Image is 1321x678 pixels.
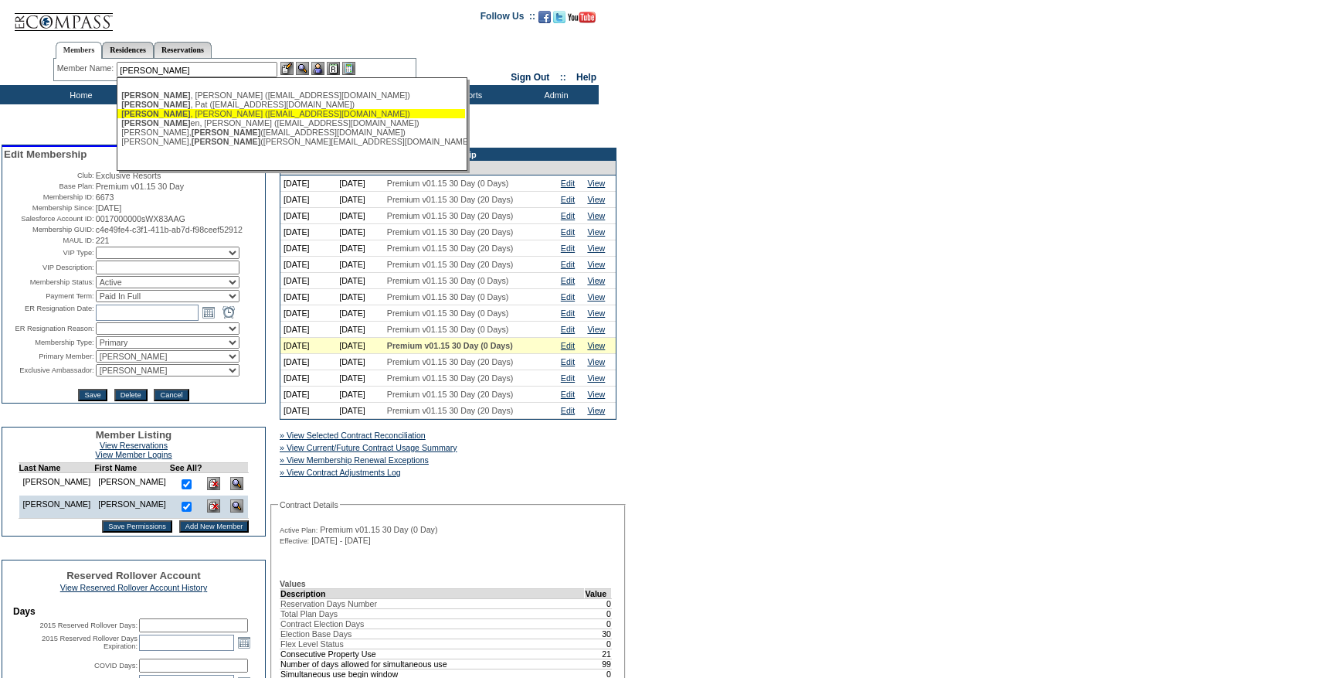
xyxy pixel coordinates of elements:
a: Follow us on Twitter [553,15,565,25]
a: Edit [561,276,575,285]
a: » View Contract Adjustments Log [280,468,401,477]
img: Reservations [327,62,340,75]
a: Help [576,72,596,83]
span: Premium v01.15 30 Day (20 Days) [387,390,513,399]
a: » View Current/Future Contract Usage Summary [280,443,457,452]
td: [DATE] [336,338,384,354]
td: [DATE] [280,175,336,192]
span: Premium v01.15 30 Day (0 Days) [387,308,509,318]
span: Premium v01.15 30 Day (0 Days) [387,276,509,285]
td: Membership Type: [4,336,94,349]
a: Residences [102,42,154,58]
div: [PERSON_NAME], ([EMAIL_ADDRESS][DOMAIN_NAME]) [121,128,461,137]
td: [DATE] [336,322,384,338]
a: » View Membership Renewal Exceptions [280,455,429,465]
td: See All? [170,463,202,473]
td: [PERSON_NAME] [19,496,94,519]
td: Last Name [19,463,94,473]
td: [DATE] [336,403,384,419]
a: Reservations [154,42,212,58]
td: Admin [510,85,599,104]
span: [PERSON_NAME] [121,100,190,109]
input: Add New Member [179,520,250,533]
img: Become our fan on Facebook [538,11,551,23]
span: Premium v01.15 30 Day (0 Days) [387,325,509,334]
span: [PERSON_NAME] [192,128,260,137]
span: [PERSON_NAME] [121,118,190,128]
td: [DATE] [336,208,384,224]
a: View [587,373,605,383]
span: Premium v01.15 30 Day (20 Days) [387,373,513,383]
td: [DATE] [336,273,384,289]
td: Active Plan [384,161,558,175]
a: View [587,341,605,350]
td: Membership Since: [4,203,94,213]
img: Follow us on Twitter [553,11,565,23]
a: View [587,276,605,285]
span: Election Base Days [280,629,351,639]
input: Cancel [154,389,188,401]
img: b_calculator.gif [342,62,355,75]
input: Save Permissions [102,520,172,533]
td: Exclusive Ambassador: [4,364,94,376]
td: Description [280,588,585,598]
a: Open the time view popup. [220,304,237,321]
a: Subscribe to our YouTube Channel [568,15,596,25]
td: 0 [585,639,612,649]
span: Premium v01.15 30 Day (20 Days) [387,211,513,220]
td: [DATE] [280,387,336,403]
a: View [587,179,605,188]
td: [DATE] [280,240,336,257]
a: Edit [561,260,575,269]
td: [PERSON_NAME] [94,473,170,496]
div: [PERSON_NAME], ([PERSON_NAME][EMAIL_ADDRESS][DOMAIN_NAME]) [121,137,461,146]
span: Reservation Days Number [280,599,377,608]
td: First Name [94,463,170,473]
span: [PERSON_NAME] [192,137,260,146]
td: Follow Us :: [481,9,535,28]
span: 0017000000sWX83AAG [96,214,185,223]
img: Delete [207,477,220,490]
td: [DATE] [280,322,336,338]
label: 2015 Reserved Rollover Days Expiration: [42,635,138,650]
input: Save [78,389,107,401]
a: View [587,260,605,269]
img: View Dashboard [230,499,243,513]
td: [DATE] [280,403,336,419]
span: Premium v01.15 30 Day (20 Days) [387,260,513,269]
span: Premium v01.15 30 Day [96,182,184,191]
td: 0 [585,598,612,608]
span: Premium v01.15 30 Day (0 Days) [387,179,509,188]
a: Edit [561,341,575,350]
div: Member Name: [57,62,117,75]
td: Membership ID: [4,192,94,202]
div: , Pat ([EMAIL_ADDRESS][DOMAIN_NAME]) [121,100,461,109]
div: , [PERSON_NAME] ([EMAIL_ADDRESS][DOMAIN_NAME]) [121,90,461,100]
a: Edit [561,227,575,237]
img: View [296,62,309,75]
td: Membership Status: [4,276,94,288]
span: Active Plan: [280,526,318,535]
td: [DATE] [280,192,336,208]
td: [DATE] [280,257,336,273]
a: Members [56,42,103,59]
td: [DATE] [336,370,384,387]
label: 2015 Reserved Rollover Days: [39,622,138,629]
span: 221 [96,236,110,245]
img: Delete [207,499,220,513]
td: 0 [585,618,612,629]
a: Edit [561,179,575,188]
img: Impersonate [311,62,324,75]
td: [DATE] [280,289,336,305]
td: [DATE] [336,354,384,370]
a: Open the calendar popup. [236,634,253,651]
td: Salesforce Account ID: [4,214,94,223]
input: Delete [114,389,148,401]
td: [DATE] [336,175,384,192]
span: Member Listing [96,429,172,441]
a: View [587,211,605,220]
td: [DATE] [336,305,384,322]
td: [DATE] [280,354,336,370]
a: View Reserved Rollover Account History [60,583,208,592]
td: Number of days allowed for simultaneous use [280,659,585,669]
